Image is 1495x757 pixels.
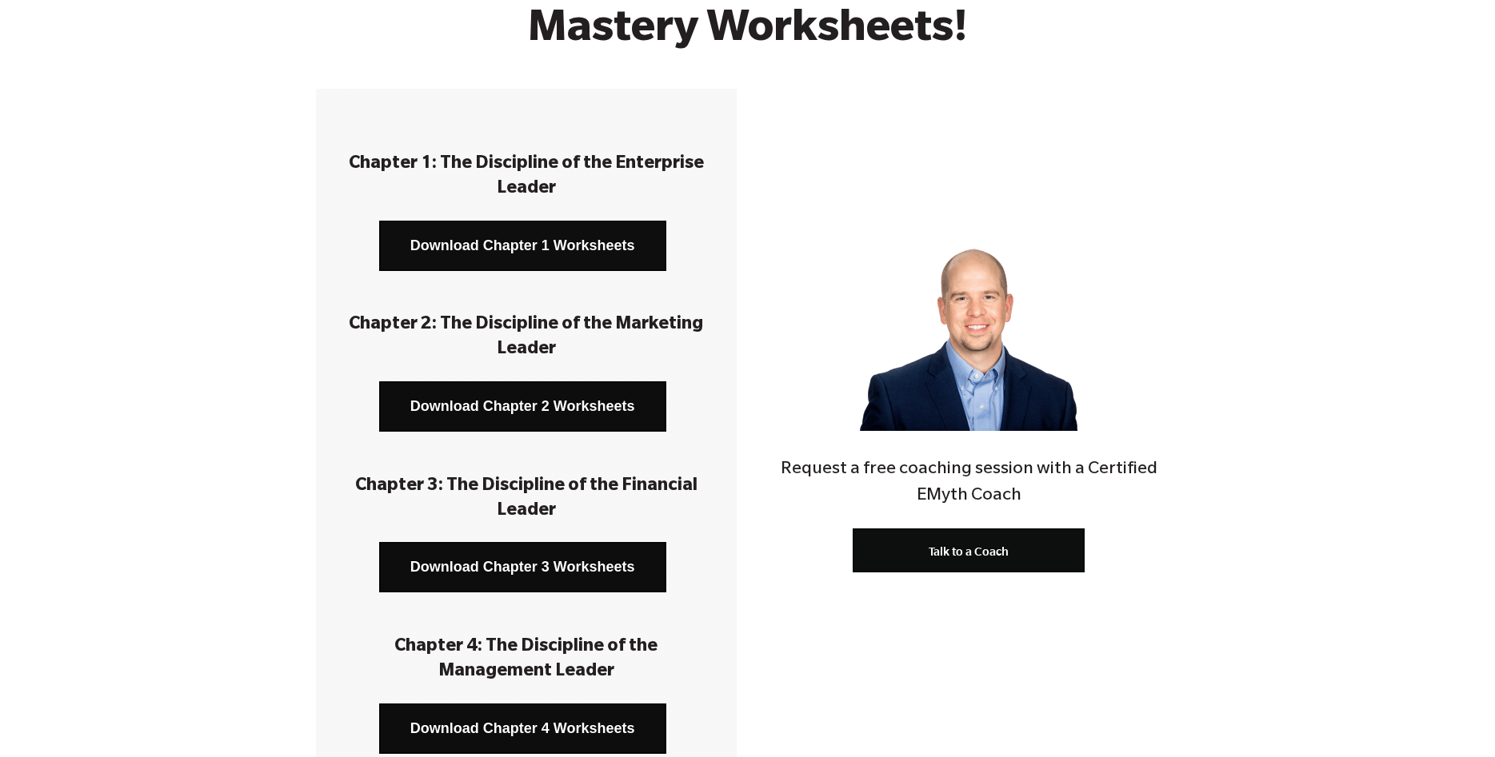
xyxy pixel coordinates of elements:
h3: Chapter 4: The Discipline of the Management Leader [340,635,713,685]
img: Jon_Slater_web [860,213,1077,431]
h3: Chapter 3: The Discipline of the Financial Leader [340,475,713,524]
span: Talk to a Coach [929,544,1009,558]
h3: Chapter 2: The Discipline of the Marketing Leader [340,313,713,363]
a: Download Chapter 4 Worksheets [379,703,666,754]
h3: Chapter 1: The Discipline of the Enterprise Leader [340,153,713,202]
iframe: Chat Widget [1415,680,1495,757]
a: Talk to a Coach [853,528,1085,572]
h4: Request a free coaching session with a Certified EMyth Coach [758,457,1179,511]
a: Download Chapter 3 Worksheets [379,542,666,592]
a: Download Chapter 1 Worksheets [379,221,666,271]
a: Download Chapter 2 Worksheets [379,381,666,432]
